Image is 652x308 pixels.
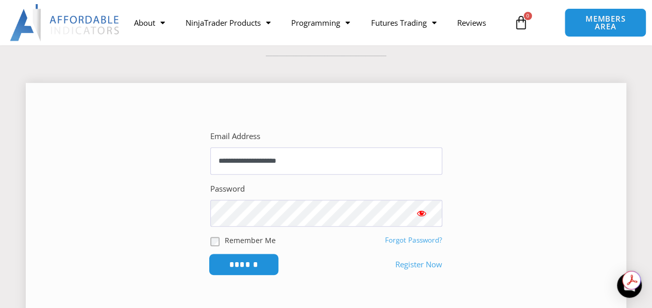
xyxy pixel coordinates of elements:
img: LogoAI | Affordable Indicators – NinjaTrader [10,4,121,41]
a: MEMBERS AREA [564,8,646,37]
a: Programming [281,11,360,35]
a: 0 [498,8,544,38]
label: Password [210,182,245,196]
label: Email Address [210,129,260,144]
a: Forgot Password? [385,235,442,245]
span: MEMBERS AREA [575,15,636,30]
a: Register Now [395,258,442,272]
button: Show password [401,200,442,227]
label: Remember Me [225,235,276,246]
a: Futures Trading [360,11,446,35]
div: Open Intercom Messenger [617,273,642,298]
span: 0 [524,12,532,20]
nav: Menu [124,11,508,35]
a: About [124,11,175,35]
a: Reviews [446,11,496,35]
a: NinjaTrader Products [175,11,281,35]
